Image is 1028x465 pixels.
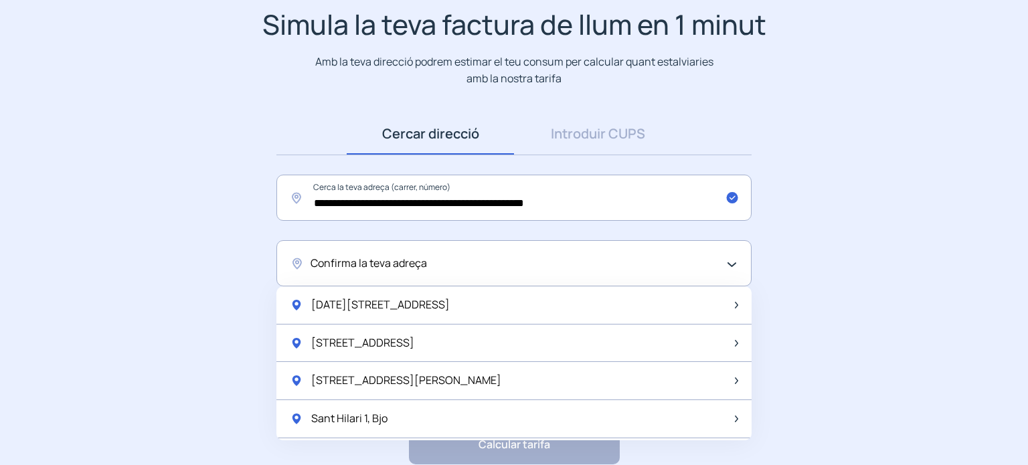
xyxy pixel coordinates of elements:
[735,302,738,308] img: arrow-next-item.svg
[514,113,681,155] a: Introduir CUPS
[311,255,427,272] span: Confirma la teva adreça
[290,337,303,350] img: location-pin-green.svg
[311,335,414,352] span: [STREET_ADDRESS]
[735,377,738,384] img: arrow-next-item.svg
[290,412,303,426] img: location-pin-green.svg
[735,415,738,422] img: arrow-next-item.svg
[262,8,766,41] h1: Simula la teva factura de llum en 1 minut
[290,374,303,387] img: location-pin-green.svg
[311,296,450,314] span: [DATE][STREET_ADDRESS]
[313,54,716,86] p: Amb la teva direcció podrem estimar el teu consum per calcular quant estalviaries amb la nostra t...
[311,372,501,389] span: [STREET_ADDRESS][PERSON_NAME]
[347,113,514,155] a: Cercar direcció
[735,340,738,347] img: arrow-next-item.svg
[290,298,303,312] img: location-pin-green.svg
[311,410,388,428] span: Sant Hilari 1, Bjo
